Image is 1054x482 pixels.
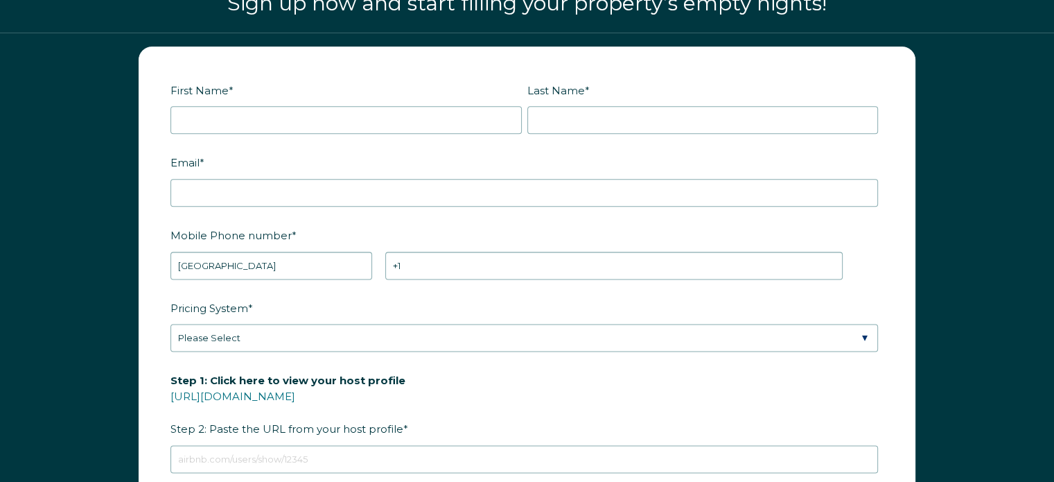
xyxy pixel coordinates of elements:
span: Last Name [527,80,585,101]
span: Email [170,152,200,173]
span: Pricing System [170,298,248,319]
span: First Name [170,80,229,101]
span: Mobile Phone number [170,225,292,246]
span: Step 2: Paste the URL from your host profile [170,370,405,440]
a: [URL][DOMAIN_NAME] [170,390,295,403]
span: Step 1: Click here to view your host profile [170,370,405,391]
input: airbnb.com/users/show/12345 [170,445,878,473]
